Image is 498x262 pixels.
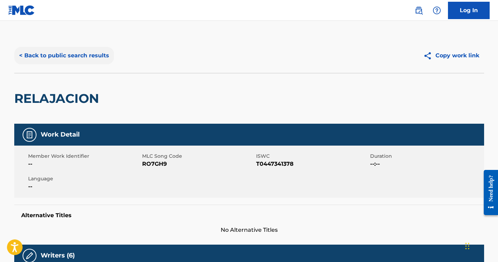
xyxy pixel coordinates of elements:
[415,6,423,15] img: search
[463,229,498,262] div: Widget de chat
[448,2,490,19] a: Log In
[28,182,140,191] span: --
[256,153,368,160] span: ISWC
[14,226,484,234] span: No Alternative Titles
[142,160,254,168] span: RO7GH9
[433,6,441,15] img: help
[479,165,498,221] iframe: Resource Center
[41,252,75,260] h5: Writers (6)
[418,47,484,64] button: Copy work link
[423,51,435,60] img: Copy work link
[142,153,254,160] span: MLC Song Code
[412,3,426,17] a: Public Search
[25,131,34,139] img: Work Detail
[370,153,482,160] span: Duration
[256,160,368,168] span: T0447341378
[28,160,140,168] span: --
[41,131,80,139] h5: Work Detail
[14,47,114,64] button: < Back to public search results
[430,3,444,17] div: Help
[14,91,103,106] h2: RELAJACION
[21,212,477,219] h5: Alternative Titles
[28,175,140,182] span: Language
[25,252,34,260] img: Writers
[370,160,482,168] span: --:--
[465,236,470,256] div: Arrastrar
[8,5,35,15] img: MLC Logo
[28,153,140,160] span: Member Work Identifier
[463,229,498,262] iframe: Chat Widget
